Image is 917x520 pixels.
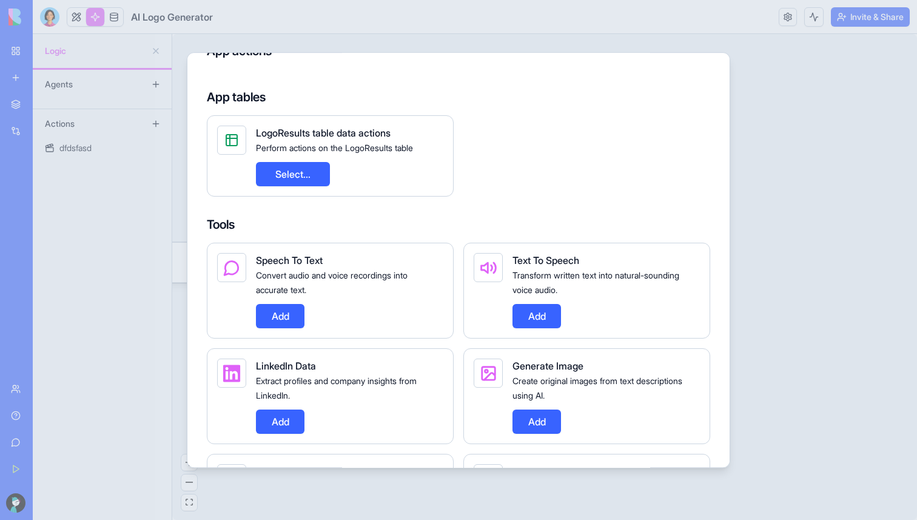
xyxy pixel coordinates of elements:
h4: Tools [207,216,710,233]
button: Add [256,304,304,328]
span: Speech To Text [256,254,323,266]
span: Extract profiles and company insights from LinkedIn. [256,376,417,400]
span: Perform actions on the LogoResults table [256,143,413,153]
h4: App tables [207,89,710,106]
span: Generate Image [512,360,583,372]
span: Transform written text into natural-sounding voice audio. [512,270,679,295]
span: LinkedIn Data [256,360,316,372]
button: Add [512,410,561,434]
button: Add [512,304,561,328]
button: Add [256,410,304,434]
span: Create original images from text descriptions using AI. [512,376,682,400]
span: Deep Research [256,465,323,478]
span: Convert audio and voice recordings into accurate text. [256,270,408,295]
button: Select... [256,162,330,186]
span: Text To Speech [512,254,579,266]
span: LogoResults table data actions [256,127,391,139]
span: Web Scraping [512,465,574,478]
